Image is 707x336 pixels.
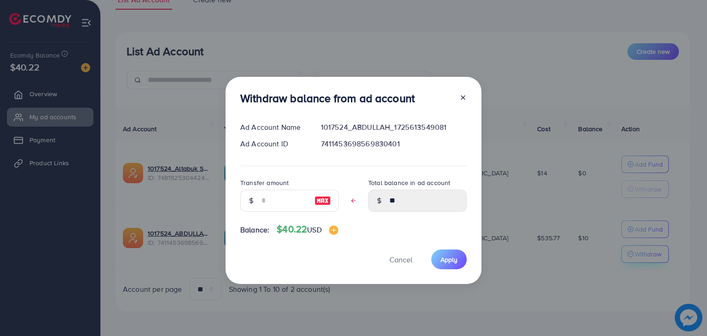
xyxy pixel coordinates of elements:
span: Apply [440,255,458,264]
img: image [314,195,331,206]
h3: Withdraw balance from ad account [240,92,415,105]
button: Apply [431,249,467,269]
div: 7411453698569830401 [313,139,474,149]
div: 1017524_ABDULLAH_1725613549081 [313,122,474,133]
div: Ad Account Name [233,122,313,133]
img: image [329,226,338,235]
span: USD [307,225,321,235]
button: Cancel [378,249,424,269]
span: Balance: [240,225,269,235]
h4: $40.22 [277,224,338,235]
label: Transfer amount [240,178,289,187]
span: Cancel [389,255,412,265]
div: Ad Account ID [233,139,313,149]
label: Total balance in ad account [368,178,450,187]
